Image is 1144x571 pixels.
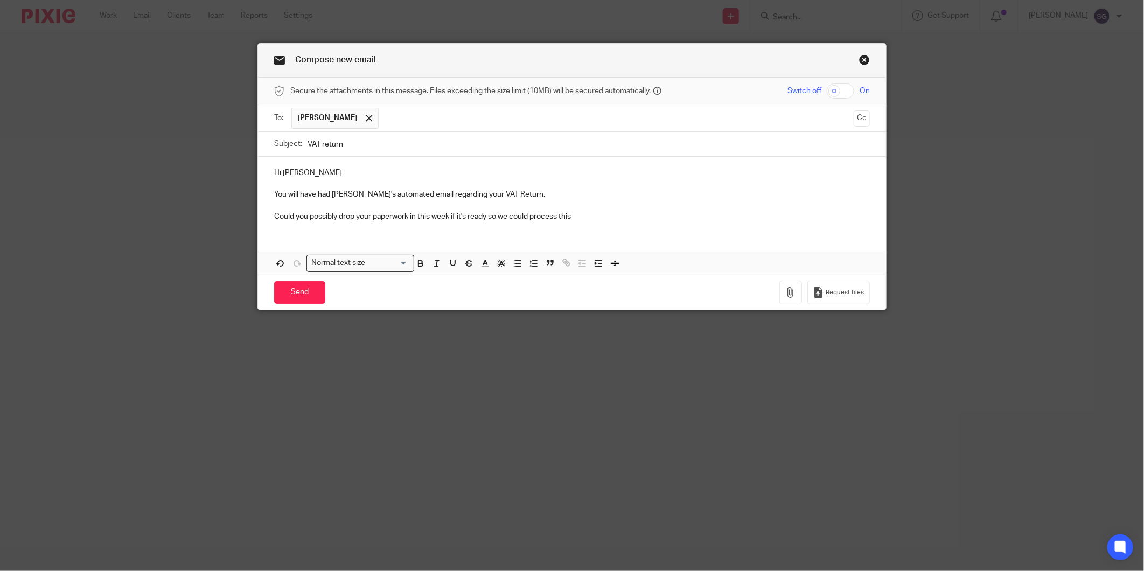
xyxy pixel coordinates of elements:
[274,138,302,149] label: Subject:
[274,281,325,304] input: Send
[826,288,864,297] span: Request files
[274,211,870,222] p: Could you possibly drop your paperwork in this week if it's ready so we could process this
[859,54,870,69] a: Close this dialog window
[787,86,821,96] span: Switch off
[274,189,870,200] p: You will have had [PERSON_NAME]'s automated email regarding your VAT Return.
[369,257,408,269] input: Search for option
[295,55,376,64] span: Compose new email
[860,86,870,96] span: On
[274,113,286,123] label: To:
[306,255,414,271] div: Search for option
[274,168,870,178] p: Hi [PERSON_NAME]
[290,86,651,96] span: Secure the attachments in this message. Files exceeding the size limit (10MB) will be secured aut...
[854,110,870,127] button: Cc
[297,113,358,123] span: [PERSON_NAME]
[807,281,870,305] button: Request files
[309,257,368,269] span: Normal text size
